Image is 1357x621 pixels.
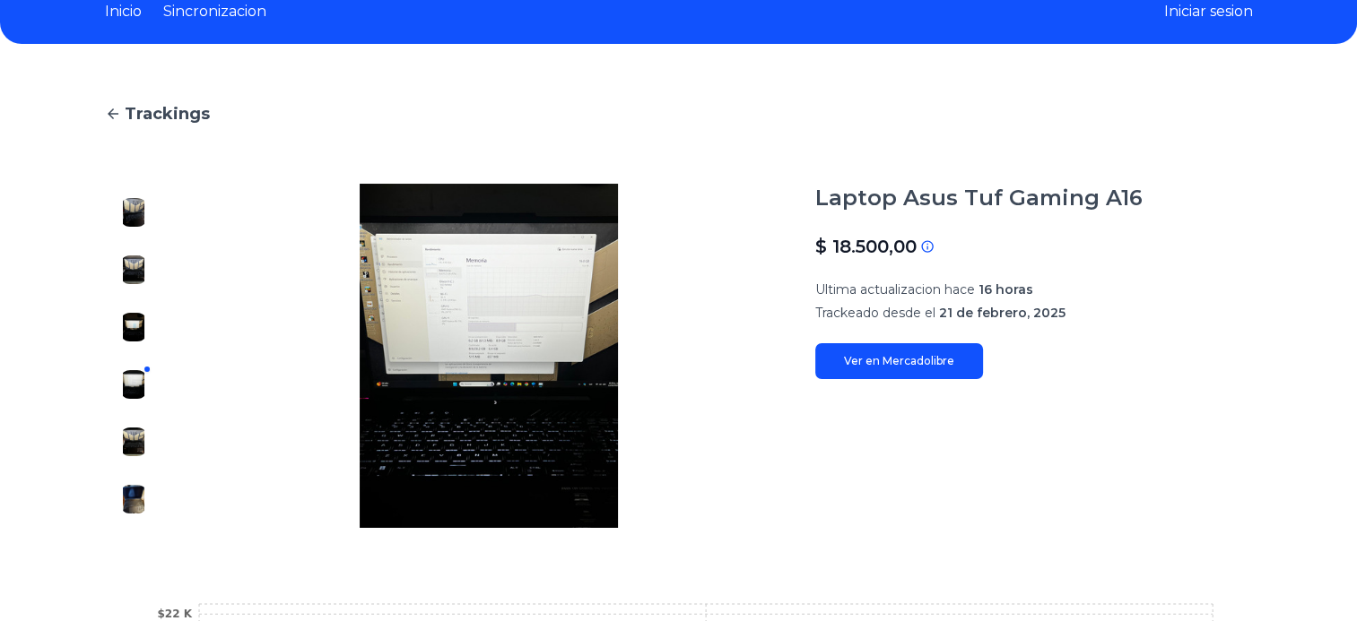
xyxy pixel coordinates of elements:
img: Laptop Asus Tuf Gaming A16 [119,313,148,341]
span: Ultima actualizacion hace [815,281,975,298]
span: 16 horas [979,281,1033,298]
h1: Laptop Asus Tuf Gaming A16 [815,184,1143,212]
p: $ 18.500,00 [815,234,917,259]
a: Inicio [105,1,142,22]
a: Ver en Mercadolibre [815,343,983,379]
img: Laptop Asus Tuf Gaming A16 [119,198,148,227]
a: Trackings [105,101,1253,126]
img: Laptop Asus Tuf Gaming A16 [119,485,148,513]
tspan: $22 K [157,608,192,620]
img: Laptop Asus Tuf Gaming A16 [119,427,148,456]
span: Trackeado desde el [815,305,935,321]
span: 21 de febrero, 2025 [939,305,1066,321]
img: Laptop Asus Tuf Gaming A16 [119,255,148,284]
span: Trackings [125,101,210,126]
a: Sincronizacion [163,1,266,22]
img: Laptop Asus Tuf Gaming A16 [119,370,148,399]
img: Laptop Asus Tuf Gaming A16 [198,184,779,528]
button: Iniciar sesion [1164,1,1253,22]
